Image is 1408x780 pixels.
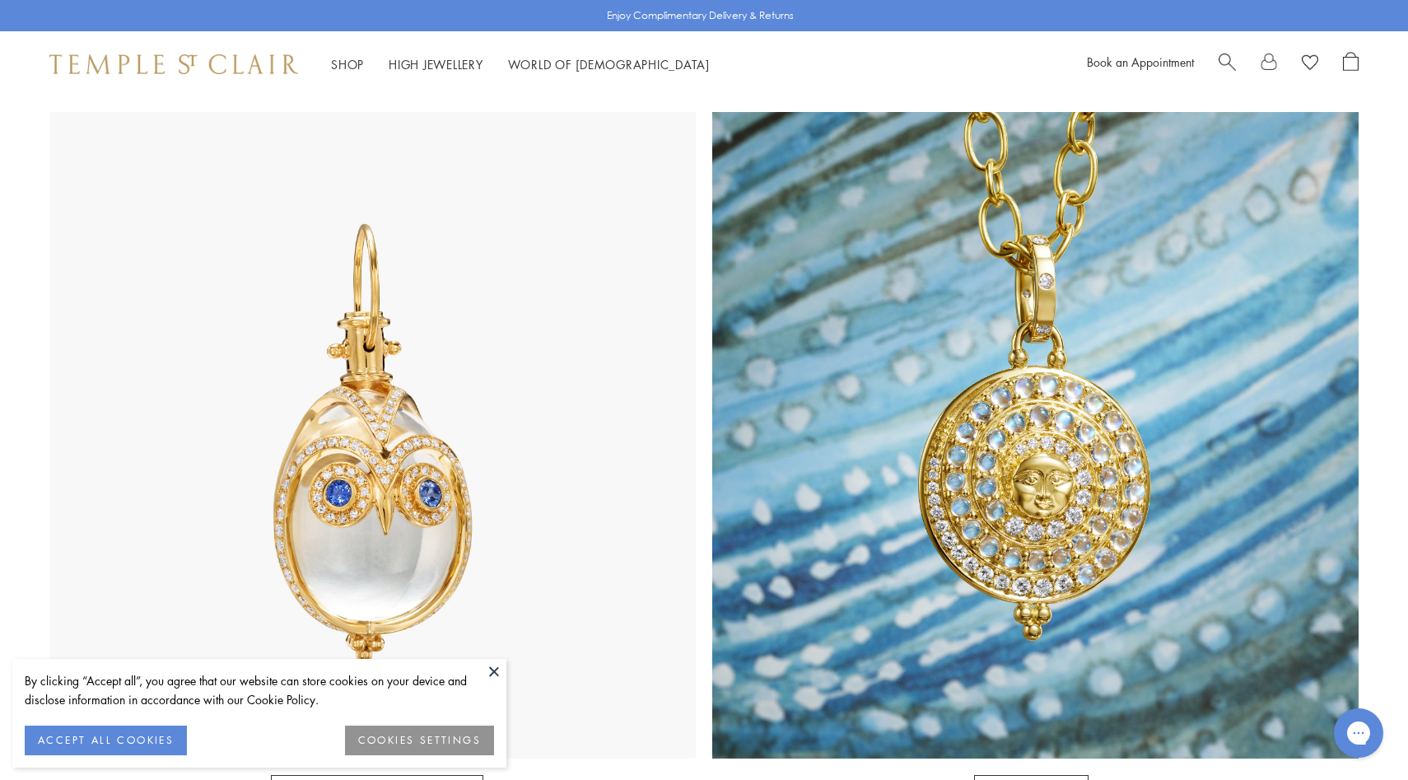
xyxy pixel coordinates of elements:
a: View Wishlist [1302,52,1318,77]
button: COOKIES SETTINGS [345,726,494,755]
button: ACCEPT ALL COOKIES [25,726,187,755]
img: Temple St. Clair [49,54,298,74]
p: Enjoy Complimentary Delivery & Returns [607,7,794,24]
iframe: Gorgias live chat messenger [1326,703,1392,764]
a: Search [1219,52,1236,77]
a: Book an Appointment [1087,54,1194,70]
nav: Main navigation [331,54,710,75]
a: ShopShop [331,56,364,72]
div: By clicking “Accept all”, you agree that our website can store cookies on your device and disclos... [25,671,494,709]
a: Open Shopping Bag [1343,52,1359,77]
a: World of [DEMOGRAPHIC_DATA]World of [DEMOGRAPHIC_DATA] [508,56,710,72]
a: High JewelleryHigh Jewellery [389,56,483,72]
